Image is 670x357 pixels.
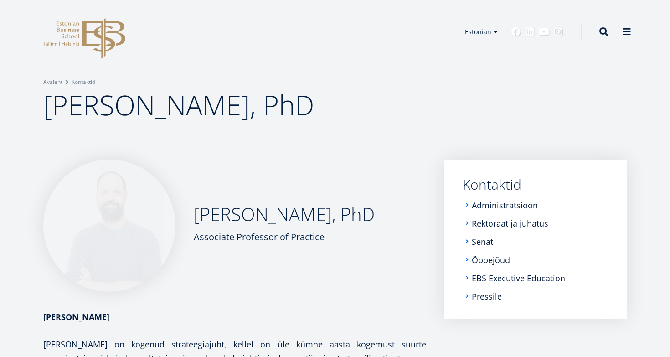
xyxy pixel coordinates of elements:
[554,27,563,36] a: Instagram
[194,203,375,226] h2: [PERSON_NAME], PhD
[525,27,534,36] a: Linkedin
[472,292,502,301] a: Pressile
[472,201,538,210] a: Administratsioon
[539,27,549,36] a: Youtube
[463,178,608,191] a: Kontaktid
[72,78,95,87] a: Kontaktid
[472,274,565,283] a: EBS Executive Education
[472,255,510,264] a: Õppejõud
[43,310,426,324] div: [PERSON_NAME]
[511,27,521,36] a: Facebook
[43,86,314,124] span: [PERSON_NAME], PhD
[43,78,62,87] a: Avaleht
[472,237,493,246] a: Senat
[194,230,375,244] div: Associate Professor of Practice
[472,219,548,228] a: Rektoraat ja juhatus
[43,160,175,292] img: Renato Sydler, PhD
